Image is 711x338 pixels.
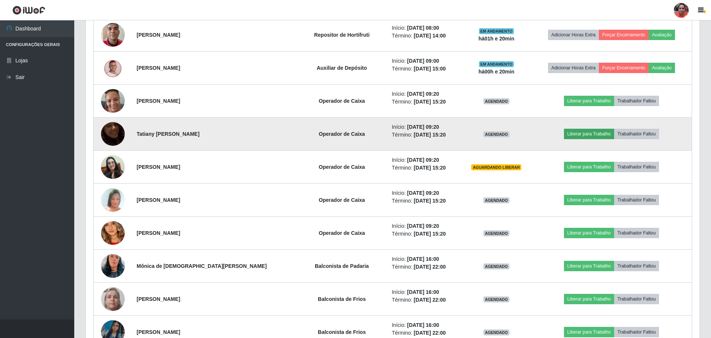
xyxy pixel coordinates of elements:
li: Início: [392,321,457,329]
li: Término: [392,65,457,73]
li: Término: [392,98,457,106]
li: Início: [392,288,457,296]
span: EM ANDAMENTO [479,61,514,67]
button: Forçar Encerramento [599,63,649,73]
strong: [PERSON_NAME] [137,65,180,71]
li: Início: [392,255,457,263]
li: Início: [392,123,457,131]
button: Liberar para Trabalho [564,129,614,139]
span: AGENDADO [483,296,509,302]
button: Trabalhador Faltou [614,261,659,271]
button: Forçar Encerramento [599,30,649,40]
li: Término: [392,296,457,304]
strong: Balconista de Frios [318,296,366,302]
time: [DATE] 16:00 [407,256,439,262]
strong: há 01 h e 20 min [479,36,515,42]
span: AGUARDANDO LIBERAR [471,164,521,170]
li: Início: [392,24,457,32]
strong: Repositor de Hortifruti [314,32,369,38]
strong: Auxiliar de Depósito [317,65,367,71]
strong: Mônica de [DEMOGRAPHIC_DATA][PERSON_NAME] [137,263,267,269]
time: [DATE] 22:00 [414,330,446,336]
img: 1754502554745.jpeg [101,245,125,287]
strong: Operador de Caixa [319,98,365,104]
button: Trabalhador Faltou [614,195,659,205]
time: [DATE] 15:20 [414,198,446,204]
li: Término: [392,32,457,40]
img: 1711628475483.jpeg [101,273,125,325]
img: 1753657794780.jpeg [101,58,125,78]
time: [DATE] 09:20 [407,124,439,130]
strong: Operador de Caixa [319,230,365,236]
span: AGENDADO [483,230,509,236]
time: [DATE] 22:00 [414,297,446,303]
button: Trabalhador Faltou [614,294,659,304]
span: AGENDADO [483,197,509,203]
button: Trabalhador Faltou [614,327,659,337]
button: Liberar para Trabalho [564,294,614,304]
time: [DATE] 15:20 [414,132,446,138]
li: Início: [392,90,457,98]
strong: [PERSON_NAME] [137,296,180,302]
li: Término: [392,197,457,205]
span: AGENDADO [483,131,509,137]
li: Início: [392,222,457,230]
li: Término: [392,263,457,271]
strong: [PERSON_NAME] [137,230,180,236]
time: [DATE] 09:20 [407,157,439,163]
strong: [PERSON_NAME] [137,98,180,104]
button: Trabalhador Faltou [614,228,659,238]
button: Trabalhador Faltou [614,162,659,172]
img: 1748920057634.jpeg [101,207,125,259]
time: [DATE] 15:20 [414,99,446,105]
li: Início: [392,156,457,164]
strong: [PERSON_NAME] [137,329,180,335]
button: Liberar para Trabalho [564,96,614,106]
img: 1712933645778.jpeg [101,85,125,117]
time: [DATE] 22:00 [414,264,446,270]
time: [DATE] 16:00 [407,289,439,295]
time: [DATE] 09:20 [407,190,439,196]
span: EM ANDAMENTO [479,28,514,34]
li: Término: [392,230,457,238]
button: Liberar para Trabalho [564,162,614,172]
li: Início: [392,189,457,197]
time: [DATE] 15:20 [414,165,446,171]
strong: Operador de Caixa [319,197,365,203]
span: AGENDADO [483,98,509,104]
strong: Tatiany [PERSON_NAME] [137,131,199,137]
strong: [PERSON_NAME] [137,197,180,203]
img: 1721152880470.jpeg [101,113,125,155]
li: Término: [392,131,457,139]
strong: [PERSON_NAME] [137,32,180,38]
button: Adicionar Horas Extra [548,63,599,73]
img: 1754064940964.jpeg [101,155,125,179]
button: Avaliação [649,63,675,73]
span: AGENDADO [483,329,509,335]
li: Início: [392,57,457,65]
span: AGENDADO [483,263,509,269]
strong: [PERSON_NAME] [137,164,180,170]
button: Liberar para Trabalho [564,195,614,205]
button: Trabalhador Faltou [614,96,659,106]
img: 1753556561718.jpeg [101,19,125,50]
time: [DATE] 15:00 [414,66,446,72]
button: Liberar para Trabalho [564,261,614,271]
time: [DATE] 16:00 [407,322,439,328]
time: [DATE] 09:20 [407,223,439,229]
time: [DATE] 09:20 [407,91,439,97]
button: Trabalhador Faltou [614,129,659,139]
button: Avaliação [649,30,675,40]
button: Adicionar Horas Extra [548,30,599,40]
img: CoreUI Logo [12,6,45,15]
strong: Operador de Caixa [319,131,365,137]
button: Liberar para Trabalho [564,228,614,238]
time: [DATE] 08:00 [407,25,439,31]
button: Liberar para Trabalho [564,327,614,337]
li: Término: [392,164,457,172]
time: [DATE] 14:00 [414,33,446,39]
time: [DATE] 09:00 [407,58,439,64]
li: Término: [392,329,457,337]
strong: Balconista de Padaria [315,263,369,269]
strong: há 00 h e 20 min [479,69,515,75]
